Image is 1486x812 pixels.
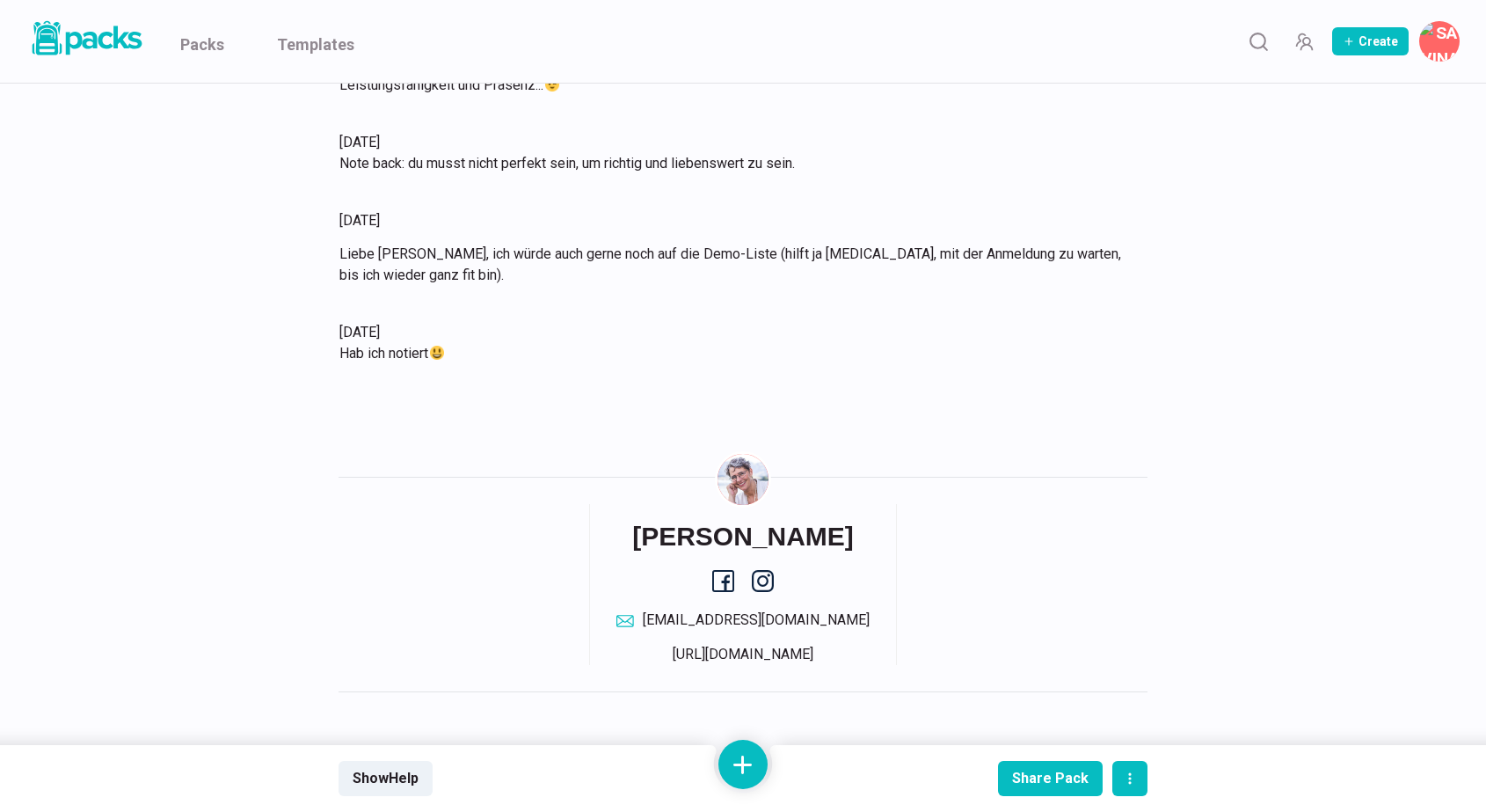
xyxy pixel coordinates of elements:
button: Create Pack [1332,27,1409,55]
button: Search [1241,24,1276,59]
img: 😉 [545,77,559,91]
button: Savina Tilmann [1419,21,1460,62]
a: [URL][DOMAIN_NAME] [673,646,813,662]
button: actions [1112,761,1147,796]
p: [DATE] Hab ich notiert [339,322,1125,364]
p: Liebe [PERSON_NAME], ich würde auch gerne noch auf die Demo-Liste (hilft ja [MEDICAL_DATA], mit d... [339,244,1125,286]
p: [DATE] [339,210,1125,231]
button: Manage Team Invites [1286,24,1322,59]
div: [EMAIL_ADDRESS][DOMAIN_NAME] [643,610,870,631]
a: instagram [752,570,774,592]
img: Savina Tilmann [718,454,768,505]
a: Packs logo [26,18,145,65]
button: Share Pack [998,761,1103,796]
a: facebook [712,570,734,592]
button: ShowHelp [339,761,433,796]
img: Packs logo [26,18,145,59]
p: [DATE] Note back: du musst nicht perfekt sein, um richtig und liebenswert zu sein. [339,132,1125,174]
h6: [PERSON_NAME] [632,521,854,552]
a: email [616,610,870,631]
div: Share Pack [1012,770,1089,786]
img: 😃 [430,346,444,360]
